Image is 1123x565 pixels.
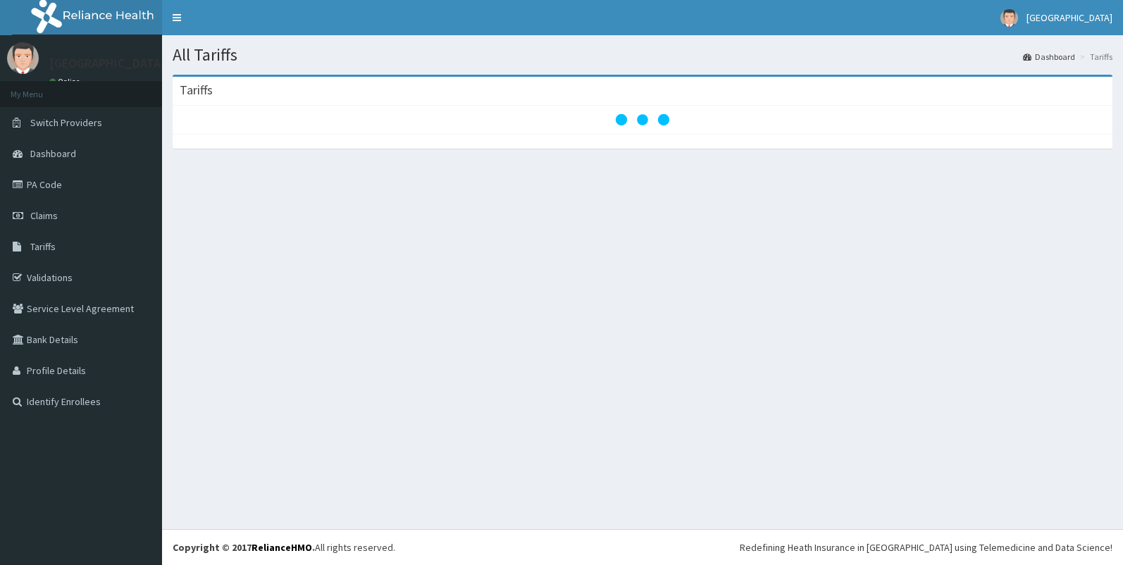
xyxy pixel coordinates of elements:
[173,541,315,554] strong: Copyright © 2017 .
[1077,51,1112,63] li: Tariffs
[162,529,1123,565] footer: All rights reserved.
[1000,9,1018,27] img: User Image
[173,46,1112,64] h1: All Tariffs
[740,540,1112,554] div: Redefining Heath Insurance in [GEOGRAPHIC_DATA] using Telemedicine and Data Science!
[30,116,102,129] span: Switch Providers
[49,77,83,87] a: Online
[1023,51,1075,63] a: Dashboard
[1026,11,1112,24] span: [GEOGRAPHIC_DATA]
[30,147,76,160] span: Dashboard
[30,209,58,222] span: Claims
[7,42,39,74] img: User Image
[49,57,166,70] p: [GEOGRAPHIC_DATA]
[614,92,671,148] svg: audio-loading
[180,84,213,97] h3: Tariffs
[252,541,312,554] a: RelianceHMO
[30,240,56,253] span: Tariffs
